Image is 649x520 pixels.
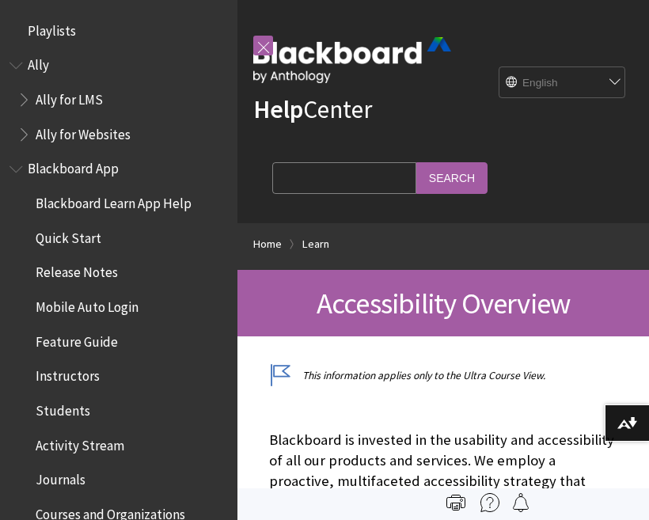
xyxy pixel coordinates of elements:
[36,86,103,108] span: Ally for LMS
[36,467,85,488] span: Journals
[9,17,228,44] nav: Book outline for Playlists
[253,93,303,125] strong: Help
[28,156,119,177] span: Blackboard App
[317,285,570,321] span: Accessibility Overview
[480,493,499,512] img: More help
[253,234,282,254] a: Home
[28,17,76,39] span: Playlists
[253,37,451,83] img: Blackboard by Anthology
[28,52,49,74] span: Ally
[36,225,101,246] span: Quick Start
[36,397,90,419] span: Students
[36,294,139,315] span: Mobile Auto Login
[253,93,372,125] a: HelpCenter
[36,432,124,454] span: Activity Stream
[36,260,118,281] span: Release Notes
[36,121,131,142] span: Ally for Websites
[302,234,329,254] a: Learn
[36,363,100,385] span: Instructors
[36,328,118,350] span: Feature Guide
[416,162,488,193] input: Search
[269,368,617,383] p: This information applies only to the Ultra Course View.
[511,493,530,512] img: Follow this page
[36,190,192,211] span: Blackboard Learn App Help
[9,52,228,148] nav: Book outline for Anthology Ally Help
[499,67,626,99] select: Site Language Selector
[446,493,465,512] img: Print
